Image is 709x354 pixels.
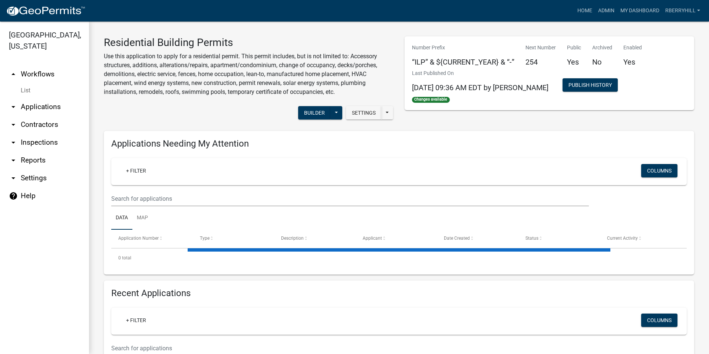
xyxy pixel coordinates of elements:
[111,191,589,206] input: Search for applications
[118,236,159,241] span: Application Number
[111,230,193,248] datatable-header-cell: Application Number
[437,230,518,248] datatable-header-cell: Date Created
[9,70,18,79] i: arrow_drop_up
[363,236,382,241] span: Applicant
[592,58,612,66] h5: No
[525,236,538,241] span: Status
[132,206,152,230] a: Map
[111,249,687,267] div: 0 total
[120,164,152,177] a: + Filter
[9,191,18,200] i: help
[9,102,18,111] i: arrow_drop_down
[111,206,132,230] a: Data
[111,288,687,299] h4: Recent Applications
[193,230,274,248] datatable-header-cell: Type
[574,4,595,18] a: Home
[298,106,331,119] button: Builder
[525,44,556,52] p: Next Number
[9,174,18,183] i: arrow_drop_down
[200,236,210,241] span: Type
[274,230,356,248] datatable-header-cell: Description
[281,236,304,241] span: Description
[641,314,677,327] button: Columns
[104,52,393,96] p: Use this application to apply for a residential permit. This permit includes, but is not limited ...
[567,58,581,66] h5: Yes
[518,230,600,248] datatable-header-cell: Status
[104,36,393,49] h3: Residential Building Permits
[662,4,703,18] a: rberryhill
[346,106,382,119] button: Settings
[412,44,514,52] p: Number Prefix
[595,4,617,18] a: Admin
[412,83,548,92] span: [DATE] 09:36 AM EDT by [PERSON_NAME]
[563,83,618,89] wm-modal-confirm: Workflow Publish History
[617,4,662,18] a: My Dashboard
[9,156,18,165] i: arrow_drop_down
[567,44,581,52] p: Public
[563,78,618,92] button: Publish History
[412,97,450,103] span: Changes available
[600,230,681,248] datatable-header-cell: Current Activity
[9,120,18,129] i: arrow_drop_down
[111,138,687,149] h4: Applications Needing My Attention
[623,58,642,66] h5: Yes
[641,164,677,177] button: Columns
[444,236,470,241] span: Date Created
[525,58,556,66] h5: 254
[592,44,612,52] p: Archived
[412,69,548,77] p: Last Published On
[607,236,638,241] span: Current Activity
[120,314,152,327] a: + Filter
[356,230,437,248] datatable-header-cell: Applicant
[623,44,642,52] p: Enabled
[412,58,514,66] h5: “ILP” & ${CURRENT_YEAR} & “-”
[9,138,18,147] i: arrow_drop_down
